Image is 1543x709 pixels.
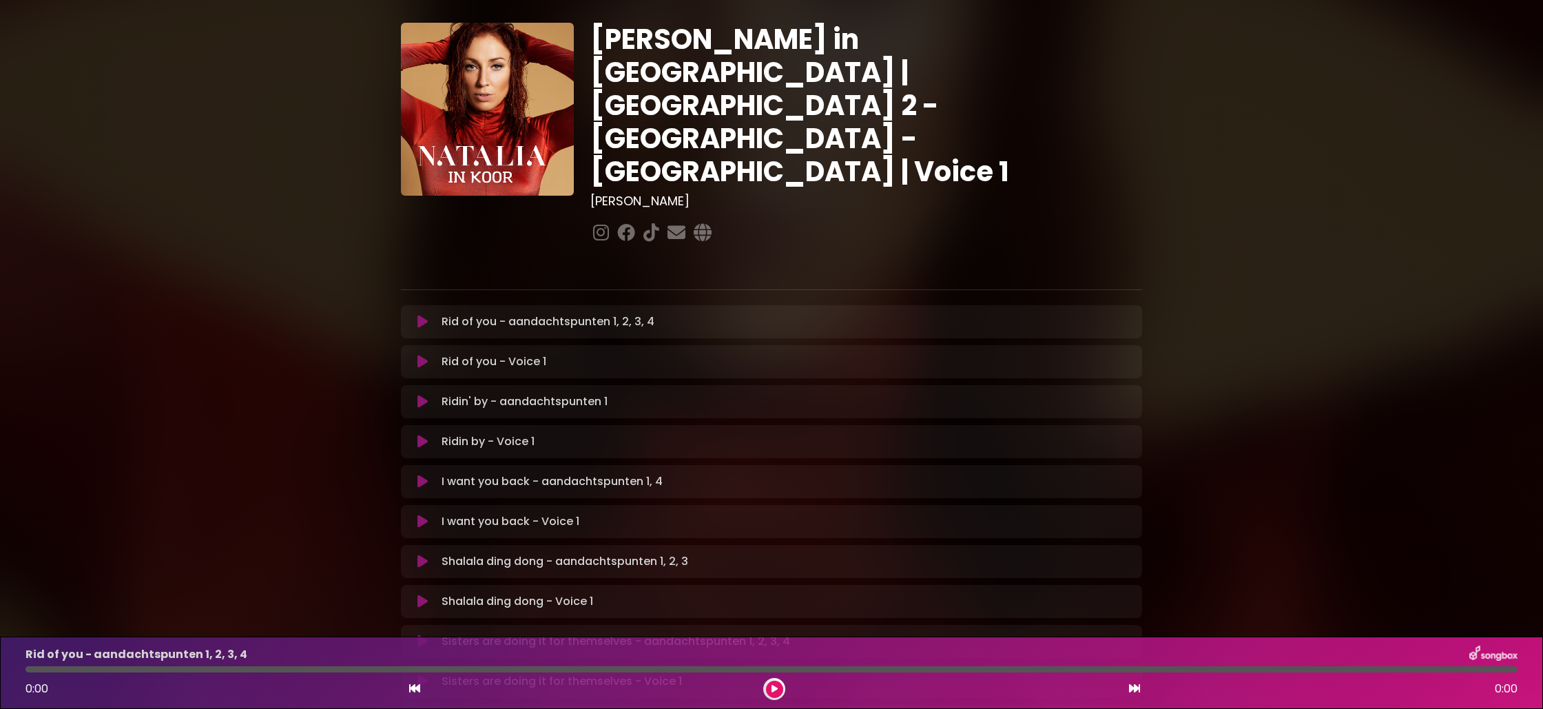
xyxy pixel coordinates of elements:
[442,393,608,410] p: Ridin' by - aandachtspunten 1
[442,513,579,530] p: I want you back - Voice 1
[442,314,654,330] p: Rid of you - aandachtspunten 1, 2, 3, 4
[25,646,247,663] p: Rid of you - aandachtspunten 1, 2, 3, 4
[442,473,663,490] p: I want you back - aandachtspunten 1, 4
[401,23,574,196] img: YTVS25JmS9CLUqXqkEhs
[590,194,1142,209] h3: [PERSON_NAME]
[1469,646,1518,664] img: songbox-logo-white.png
[1495,681,1518,697] span: 0:00
[442,433,535,450] p: Ridin by - Voice 1
[442,633,790,650] p: Sisters are doing it for themselves - aandachtspunten 1, 2, 3, 4
[442,553,688,570] p: Shalala ding dong - aandachtspunten 1, 2, 3
[442,593,593,610] p: Shalala ding dong - Voice 1
[590,23,1142,188] h1: [PERSON_NAME] in [GEOGRAPHIC_DATA] | [GEOGRAPHIC_DATA] 2 - [GEOGRAPHIC_DATA] - [GEOGRAPHIC_DATA] ...
[442,353,546,370] p: Rid of you - Voice 1
[25,681,48,697] span: 0:00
